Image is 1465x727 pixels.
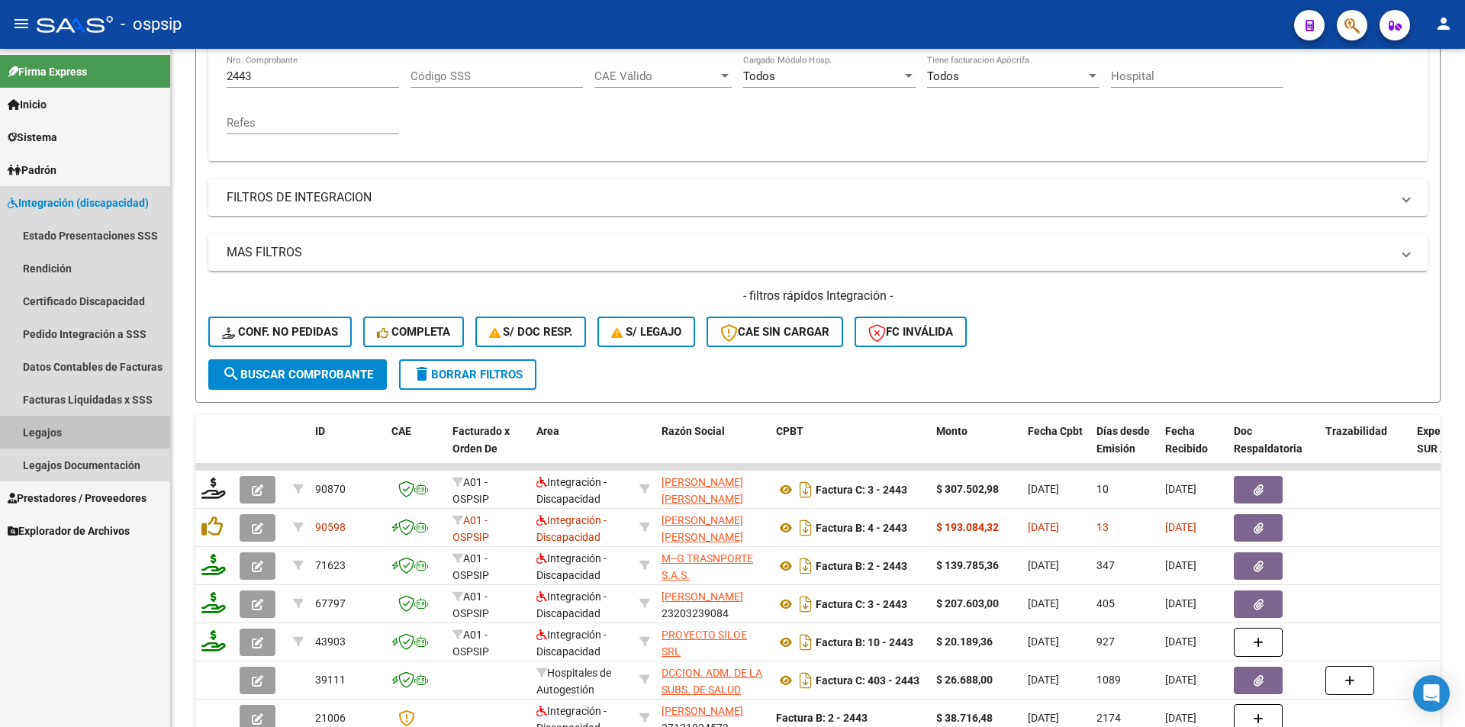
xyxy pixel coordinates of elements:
span: 21006 [315,712,346,724]
mat-panel-title: FILTROS DE INTEGRACION [227,189,1391,206]
strong: Factura B: 2 - 2443 [776,712,868,724]
span: Todos [927,69,959,83]
span: [DATE] [1165,559,1196,571]
span: 43903 [315,635,346,648]
strong: Factura C: 3 - 2443 [816,484,907,496]
mat-expansion-panel-header: FILTROS DE INTEGRACION [208,179,1428,216]
div: 30716718626 [662,550,764,582]
button: S/ legajo [597,317,695,347]
span: [DATE] [1165,521,1196,533]
span: [PERSON_NAME] [662,705,743,717]
span: 39111 [315,674,346,686]
div: 30707519378 [662,664,764,696]
span: Borrar Filtros [413,368,523,381]
mat-icon: menu [12,14,31,33]
span: A01 - OSPSIP [452,476,489,506]
span: 347 [1096,559,1115,571]
span: [PERSON_NAME] [662,590,743,603]
span: 927 [1096,635,1115,648]
span: [DATE] [1165,597,1196,610]
span: 1089 [1096,674,1121,686]
span: S/ Doc Resp. [489,325,573,339]
span: Hospitales de Autogestión [536,667,611,696]
button: S/ Doc Resp. [475,317,587,347]
button: Buscar Comprobante [208,359,387,390]
span: [DATE] [1028,483,1059,495]
i: Descargar documento [796,592,816,616]
datatable-header-cell: Area [530,415,633,482]
span: A01 - OSPSIP [452,629,489,658]
span: [DATE] [1028,559,1059,571]
span: FC Inválida [868,325,953,339]
span: Integración - Discapacidad [536,629,607,658]
strong: $ 307.502,98 [936,483,999,495]
span: DCCION. ADM. DE LA SUBS. DE SALUD PCIA. DE NEUQUEN [662,667,762,714]
strong: $ 193.084,32 [936,521,999,533]
strong: $ 20.189,36 [936,635,993,648]
span: Buscar Comprobante [222,368,373,381]
span: Fecha Cpbt [1028,425,1083,437]
div: 23203239084 [662,588,764,620]
datatable-header-cell: Doc Respaldatoria [1228,415,1319,482]
mat-icon: person [1434,14,1453,33]
span: ID [315,425,325,437]
strong: Factura B: 10 - 2443 [816,636,913,648]
div: 20278466354 [662,512,764,544]
span: 67797 [315,597,346,610]
mat-icon: search [222,365,240,383]
datatable-header-cell: CAE [385,415,446,482]
span: Integración - Discapacidad [536,552,607,582]
span: CAE Válido [594,69,718,83]
button: CAE SIN CARGAR [707,317,843,347]
span: [DATE] [1028,674,1059,686]
span: [PERSON_NAME] [PERSON_NAME] [662,514,743,544]
datatable-header-cell: Fecha Cpbt [1022,415,1090,482]
span: [DATE] [1028,635,1059,648]
span: Padrón [8,162,56,179]
h4: - filtros rápidos Integración - [208,288,1428,304]
mat-icon: delete [413,365,431,383]
span: CAE SIN CARGAR [720,325,829,339]
div: 33710018559 [662,626,764,658]
datatable-header-cell: CPBT [770,415,930,482]
span: Firma Express [8,63,87,80]
span: PROYECTO SILOE SRL [662,629,747,658]
span: M--G TRASNPORTE S.A.S. [662,552,753,582]
span: Sistema [8,129,57,146]
span: Completa [377,325,450,339]
span: [DATE] [1028,712,1059,724]
span: Inicio [8,96,47,113]
strong: Factura B: 2 - 2443 [816,560,907,572]
div: Open Intercom Messenger [1413,675,1450,712]
strong: $ 207.603,00 [936,597,999,610]
mat-panel-title: MAS FILTROS [227,244,1391,261]
span: A01 - OSPSIP [452,590,489,620]
span: A01 - OSPSIP [452,552,489,582]
span: CPBT [776,425,803,437]
div: 20326427420 [662,474,764,506]
button: Conf. no pedidas [208,317,352,347]
datatable-header-cell: Días desde Emisión [1090,415,1159,482]
button: Borrar Filtros [399,359,536,390]
datatable-header-cell: Facturado x Orden De [446,415,530,482]
datatable-header-cell: ID [309,415,385,482]
datatable-header-cell: Razón Social [655,415,770,482]
i: Descargar documento [796,668,816,693]
datatable-header-cell: Monto [930,415,1022,482]
span: Facturado x Orden De [452,425,510,455]
span: Integración - Discapacidad [536,476,607,506]
span: [DATE] [1165,712,1196,724]
span: [PERSON_NAME] [PERSON_NAME] [662,476,743,506]
span: 90598 [315,521,346,533]
span: 90870 [315,483,346,495]
span: Conf. no pedidas [222,325,338,339]
i: Descargar documento [796,516,816,540]
span: 10 [1096,483,1109,495]
span: [DATE] [1165,635,1196,648]
mat-expansion-panel-header: MAS FILTROS [208,234,1428,271]
span: Integración - Discapacidad [536,514,607,544]
span: Trazabilidad [1325,425,1387,437]
span: 405 [1096,597,1115,610]
span: [DATE] [1028,521,1059,533]
span: A01 - OSPSIP [452,514,489,544]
